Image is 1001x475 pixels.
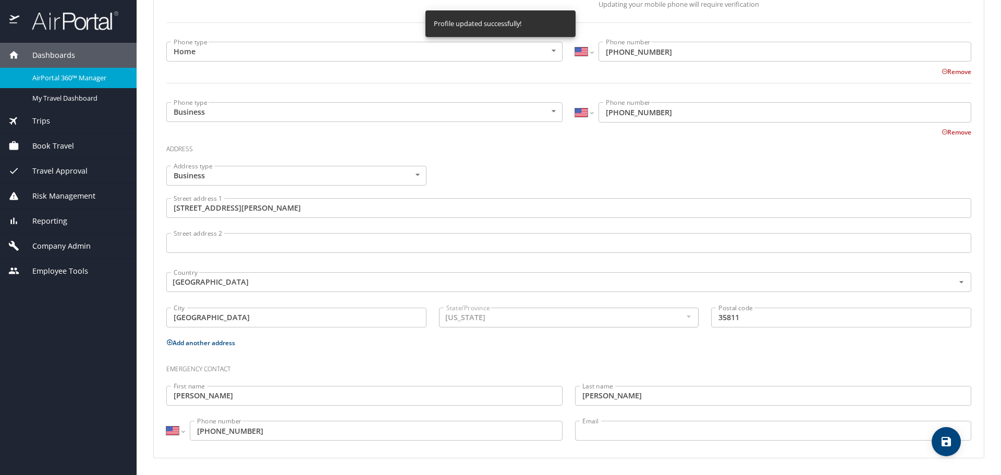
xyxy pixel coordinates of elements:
[19,50,75,61] span: Dashboards
[166,338,235,347] button: Add another address
[434,14,521,34] div: Profile updated successfully!
[32,93,124,103] span: My Travel Dashboard
[19,215,67,227] span: Reporting
[19,190,95,202] span: Risk Management
[19,265,88,277] span: Employee Tools
[955,276,968,288] button: Open
[166,166,426,186] div: Business
[599,1,971,8] p: Updating your mobile phone will require verification
[166,102,563,122] div: Business
[9,10,20,31] img: icon-airportal.png
[942,128,971,137] button: Remove
[19,140,74,152] span: Book Travel
[20,10,118,31] img: airportal-logo.png
[932,427,961,456] button: save
[166,358,971,375] h3: Emergency contact
[19,240,91,252] span: Company Admin
[19,165,88,177] span: Travel Approval
[166,138,971,155] h3: Address
[19,115,50,127] span: Trips
[166,42,563,62] div: Home
[32,73,124,83] span: AirPortal 360™ Manager
[942,67,971,76] button: Remove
